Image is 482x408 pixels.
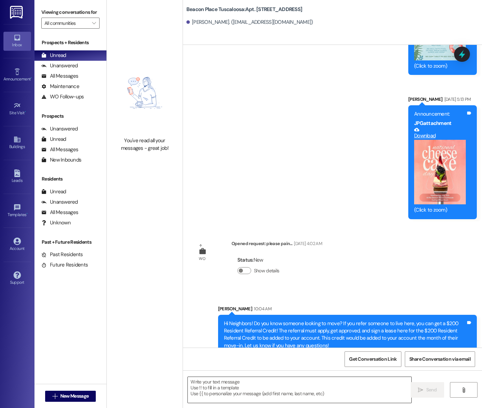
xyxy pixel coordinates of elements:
div: Prospects + Residents [34,39,106,46]
i:  [52,394,58,399]
a: Support [3,269,31,288]
div: Unanswered [41,198,78,206]
div: Residents [34,175,106,183]
div: [PERSON_NAME] [218,305,477,315]
i:  [92,20,96,26]
button: New Message [45,391,96,402]
button: Send [411,382,444,398]
div: WO [199,255,205,262]
span: • [31,76,32,80]
button: Get Conversation Link [345,351,401,367]
div: 10:04 AM [252,305,271,312]
img: ResiDesk Logo [10,6,24,19]
div: Unread [41,188,66,195]
span: Get Conversation Link [349,356,397,363]
div: Announcement: [414,110,466,118]
div: WO Follow-ups [41,93,84,100]
b: Beacon Place Tuscaloosa: Apt. [STREET_ADDRESS] [186,6,302,13]
div: Unread [41,52,66,59]
div: Unknown [41,219,71,226]
img: empty-state [114,52,175,134]
a: Templates • [3,202,31,220]
label: Viewing conversations for [41,7,100,18]
button: Share Conversation via email [405,351,475,367]
span: • [25,109,26,114]
div: [PERSON_NAME]. ([EMAIL_ADDRESS][DOMAIN_NAME]) [186,19,313,26]
div: Unanswered [41,62,78,69]
div: Past Residents [41,251,83,258]
div: [PERSON_NAME] [408,96,477,105]
div: (Click to zoom) [414,206,466,214]
div: New Inbounds [41,156,81,164]
a: Download [414,127,466,139]
div: [DATE] 4:02 AM [292,240,322,247]
div: Maintenance [41,83,79,90]
a: Inbox [3,32,31,50]
span: New Message [60,392,89,400]
div: (Click to zoom) [414,62,466,70]
span: Send [426,386,437,394]
i:  [418,387,423,393]
div: Hi Neighbors! Do you know someone looking to move? If you refer someone to live here, you can get... [224,320,466,350]
b: JPG attachment [414,120,451,127]
div: Unanswered [41,125,78,133]
div: All Messages [41,72,78,80]
b: Status [237,256,253,263]
div: Past + Future Residents [34,239,106,246]
a: Account [3,235,31,254]
div: Future Residents [41,261,88,269]
input: All communities [44,18,89,29]
label: Show details [254,267,279,274]
a: Buildings [3,134,31,152]
div: Unread [41,136,66,143]
span: • [27,211,28,216]
div: : New [237,255,282,265]
div: Opened request: please pain... [232,240,322,250]
i:  [461,387,466,393]
button: Zoom image [414,140,466,205]
a: Leads [3,167,31,186]
div: [DATE] 5:13 PM [443,96,471,103]
a: Site Visit • [3,100,31,118]
div: Prospects [34,113,106,120]
span: Share Conversation via email [409,356,471,363]
div: All Messages [41,209,78,216]
div: All Messages [41,146,78,153]
div: You've read all your messages - great job! [114,137,175,152]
